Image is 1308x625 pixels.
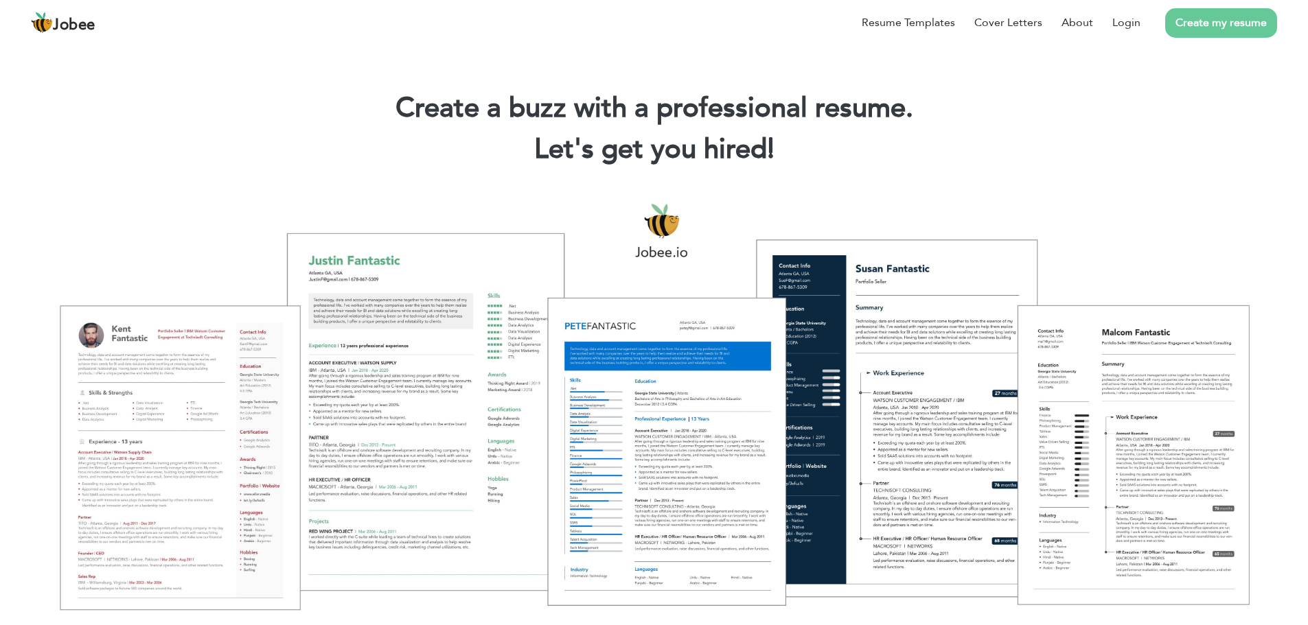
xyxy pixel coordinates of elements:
[31,12,95,34] a: Jobee
[21,91,1287,126] h1: Create a buzz with a professional resume.
[53,18,95,33] span: Jobee
[974,14,1042,31] a: Cover Letters
[1112,14,1140,31] a: Login
[601,130,775,168] span: get you hired!
[862,14,955,31] a: Resume Templates
[1062,14,1093,31] a: About
[31,12,53,34] img: jobee.io
[1165,8,1277,38] a: Create my resume
[21,132,1287,167] h2: Let's
[768,130,774,168] span: |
